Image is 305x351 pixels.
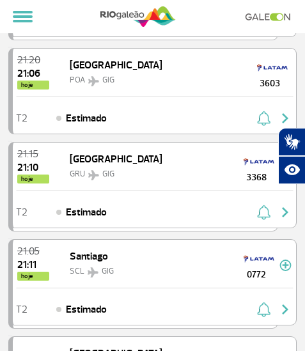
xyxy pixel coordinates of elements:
[278,128,305,184] div: Plugin de acessibilidade da Hand Talk.
[66,111,107,126] span: Estimado
[66,205,107,220] span: Estimado
[102,75,114,85] span: GIG
[278,111,293,126] img: seta-direita-painel-voo.svg
[278,302,293,317] img: seta-direita-painel-voo.svg
[257,302,270,317] img: sino-painel-voo.svg
[257,111,270,126] img: sino-painel-voo.svg
[257,58,288,78] img: TAM LINHAS AEREAS
[17,55,49,65] span: 2025-09-26 21:20:00
[70,153,162,166] span: [GEOGRAPHIC_DATA]
[247,77,293,90] span: 3603
[17,68,49,79] span: 2025-09-26 21:06:00
[278,205,293,220] img: seta-direita-painel-voo.svg
[16,305,27,314] span: T2
[102,266,114,276] span: GIG
[17,246,49,256] span: 2025-09-26 21:05:00
[16,114,27,123] span: T2
[233,171,279,184] span: 3368
[244,152,274,172] img: TAM LINHAS AEREAS
[17,81,49,90] span: hoje
[278,128,305,156] button: Abrir tradutor de língua de sinais.
[244,249,274,269] img: LAN Airlines
[17,149,49,159] span: 2025-09-26 21:15:00
[70,169,85,179] span: GRU
[16,208,27,217] span: T2
[70,59,162,72] span: [GEOGRAPHIC_DATA]
[233,268,279,281] span: 0772
[17,175,49,183] span: hoje
[70,266,84,276] span: SCL
[278,156,305,184] button: Abrir recursos assistivos.
[102,169,114,179] span: GIG
[17,272,49,281] span: hoje
[70,75,85,85] span: POA
[279,260,292,271] img: mais-info-painel-voo.svg
[17,260,49,270] span: 2025-09-26 21:11:00
[257,205,270,220] img: sino-painel-voo.svg
[66,302,107,317] span: Estimado
[17,162,49,173] span: 2025-09-26 21:10:00
[70,250,108,263] span: Santiago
